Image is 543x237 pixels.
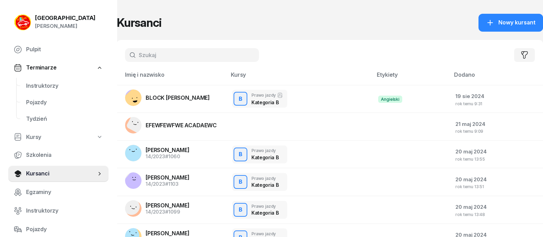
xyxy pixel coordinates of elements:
button: B [234,92,247,106]
span: Instruktorzy [26,82,103,90]
div: Kategoria B [251,154,279,160]
span: [PERSON_NAME] [146,174,190,181]
a: Egzaminy [8,184,109,201]
a: Instruktorzy [8,203,109,219]
span: #1099 [165,209,180,215]
span: #1060 [165,153,180,159]
div: 19 sie 2024 [455,92,538,101]
div: rok temu 13:51 [455,184,538,189]
th: Dodano [450,70,543,85]
div: Kategoria B [251,182,279,188]
div: 14/2023 [146,182,190,186]
button: B [234,203,247,217]
span: [PERSON_NAME] [146,202,190,209]
div: rok temu 9:31 [455,101,538,106]
div: Prawo jazdy [251,176,279,181]
a: Szkolenia [8,147,109,163]
div: 20 maj 2024 [455,175,538,184]
a: Tydzień [21,111,109,127]
a: [PERSON_NAME]14/2023#1103 [125,172,190,189]
div: 20 maj 2024 [455,203,538,212]
input: Szukaj [125,48,259,62]
div: 14/2023 [146,209,190,214]
div: rok temu 9:09 [455,129,538,133]
a: EFEWFEWFWE ACADAEWC [125,117,217,133]
div: B [236,176,245,188]
span: Nowy kursant [498,18,535,27]
th: Kursy [227,70,373,85]
span: BLOCK [PERSON_NAME] [146,94,210,101]
span: Kursanci [26,169,96,178]
a: Pojazdy [21,94,109,111]
span: #1103 [165,181,179,187]
div: [GEOGRAPHIC_DATA] [35,15,95,21]
div: Prawo jazdy [251,148,279,153]
a: [PERSON_NAME]14/2023#1099 [125,200,190,217]
span: Szkolenia [26,151,103,160]
span: [PERSON_NAME] [146,230,190,237]
button: Nowy kursant [478,14,543,32]
a: BLOCK [PERSON_NAME] [125,89,210,106]
div: 20 maj 2024 [455,147,538,156]
span: EFEWFEWFWE ACADAEWC [146,122,217,129]
div: Prawo jazdy [251,231,279,236]
div: Kategoria B [251,210,279,216]
button: B [234,175,247,189]
a: Instruktorzy [21,78,109,94]
div: B [236,204,245,216]
div: rok temu 13:55 [455,157,538,161]
span: Terminarze [26,63,56,72]
div: Kategoria B [251,99,283,105]
span: Pulpit [26,45,103,54]
div: B [236,149,245,160]
a: Kursanci [8,165,109,182]
div: rok temu 13:48 [455,212,538,217]
th: Etykiety [373,70,450,85]
div: Prawo jazdy [251,204,279,208]
a: Pulpit [8,41,109,58]
div: Prawo jazdy [251,93,283,98]
div: 14/2023 [146,154,190,159]
span: Pojazdy [26,98,103,107]
button: B [234,148,247,161]
a: Terminarze [8,60,109,76]
div: [PERSON_NAME] [35,22,95,31]
th: Imię i nazwisko [117,70,227,85]
span: Instruktorzy [26,206,103,215]
span: [PERSON_NAME] [146,147,190,153]
span: Egzaminy [26,188,103,197]
span: Kursy [26,133,41,142]
span: Angielski [378,96,402,103]
a: [PERSON_NAME]14/2023#1060 [125,145,190,161]
a: Kursy [8,129,109,145]
div: B [236,93,245,105]
h1: Kursanci [117,17,161,29]
span: Pojazdy [26,225,103,234]
div: 21 maj 2024 [455,120,538,129]
span: Tydzień [26,115,103,123]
